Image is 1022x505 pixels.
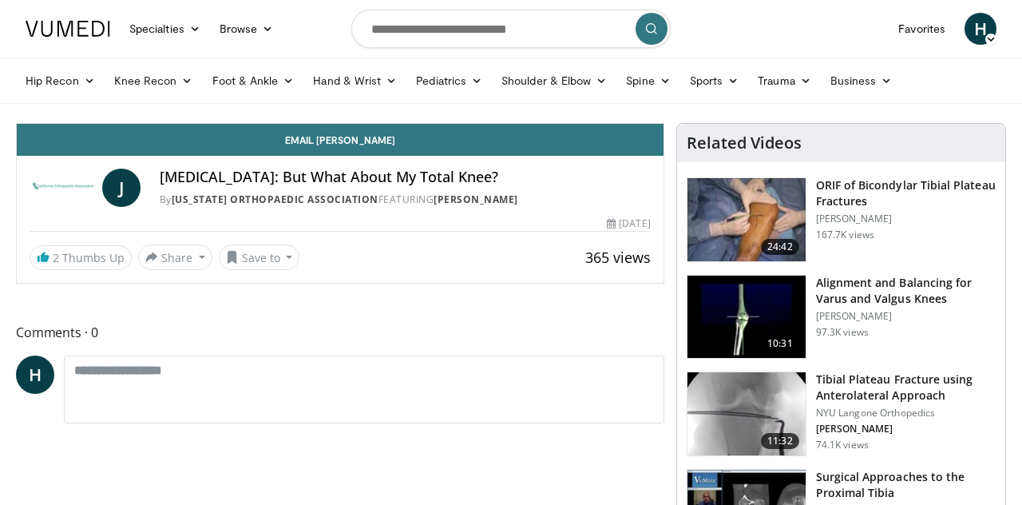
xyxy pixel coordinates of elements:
[303,65,406,97] a: Hand & Wrist
[406,65,492,97] a: Pediatrics
[17,124,664,156] a: Email [PERSON_NAME]
[687,372,806,455] img: 9nZFQMepuQiumqNn4xMDoxOjBzMTt2bJ.150x105_q85_crop-smart_upscale.jpg
[138,245,212,270] button: Share
[16,322,664,343] span: Comments 0
[351,10,671,48] input: Search topics, interventions
[687,177,996,262] a: 24:42 ORIF of Bicondylar Tibial Plateau Fractures [PERSON_NAME] 167.7K views
[816,310,996,323] p: [PERSON_NAME]
[607,217,650,231] div: [DATE]
[816,407,996,420] p: NYU Langone Orthopedics
[16,356,54,394] a: H
[172,193,378,206] a: [US_STATE] Orthopaedic Association
[687,275,996,360] a: 10:31 Alignment and Balancing for Varus and Valgus Knees [PERSON_NAME] 97.3K views
[160,169,651,186] h4: [MEDICAL_DATA]: But What About My Total Knee?
[687,276,806,359] img: 38523_0000_3.png.150x105_q85_crop-smart_upscale.jpg
[16,65,105,97] a: Hip Recon
[219,245,300,270] button: Save to
[492,65,616,97] a: Shoulder & Elbow
[687,178,806,261] img: Levy_Tib_Plat_100000366_3.jpg.150x105_q85_crop-smart_upscale.jpg
[616,65,679,97] a: Spine
[889,13,955,45] a: Favorites
[105,65,203,97] a: Knee Recon
[120,13,210,45] a: Specialties
[965,13,996,45] a: H
[816,372,996,404] h3: Tibial Plateau Fracture using Anterolateral Approach
[816,213,996,225] p: [PERSON_NAME]
[761,433,799,449] span: 11:32
[748,65,821,97] a: Trauma
[680,65,749,97] a: Sports
[821,65,902,97] a: Business
[816,326,869,339] p: 97.3K views
[160,193,651,207] div: By FEATURING
[816,229,874,241] p: 167.7K views
[585,248,651,267] span: 365 views
[816,423,996,435] p: [PERSON_NAME]
[203,65,304,97] a: Foot & Ankle
[210,13,283,45] a: Browse
[687,372,996,456] a: 11:32 Tibial Plateau Fracture using Anterolateral Approach NYU Langone Orthopedics [PERSON_NAME] ...
[53,250,59,265] span: 2
[761,239,799,255] span: 24:42
[434,193,518,206] a: [PERSON_NAME]
[30,169,96,207] img: California Orthopaedic Association
[816,469,996,501] h3: Surgical Approaches to the Proximal Tibia
[761,336,799,352] span: 10:31
[816,275,996,307] h3: Alignment and Balancing for Varus and Valgus Knees
[26,21,110,37] img: VuMedi Logo
[30,245,132,270] a: 2 Thumbs Up
[687,133,802,153] h4: Related Videos
[816,439,869,451] p: 74.1K views
[816,177,996,209] h3: ORIF of Bicondylar Tibial Plateau Fractures
[102,169,141,207] a: J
